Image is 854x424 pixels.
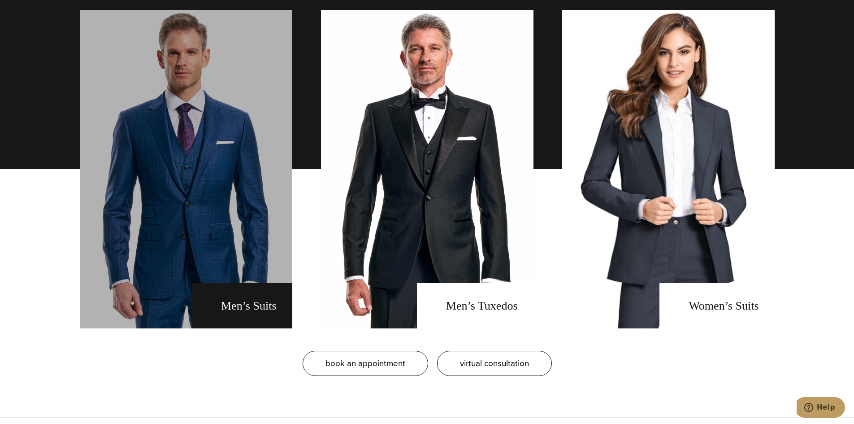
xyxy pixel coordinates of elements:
[303,351,428,376] a: book an appointment
[797,397,845,420] iframe: Opens a widget where you can chat to one of our agents
[80,10,292,328] a: men's suits
[321,10,533,328] a: men's tuxedos
[562,10,775,328] a: Women's Suits
[325,357,405,370] span: book an appointment
[460,357,529,370] span: virtual consultation
[437,351,552,376] a: virtual consultation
